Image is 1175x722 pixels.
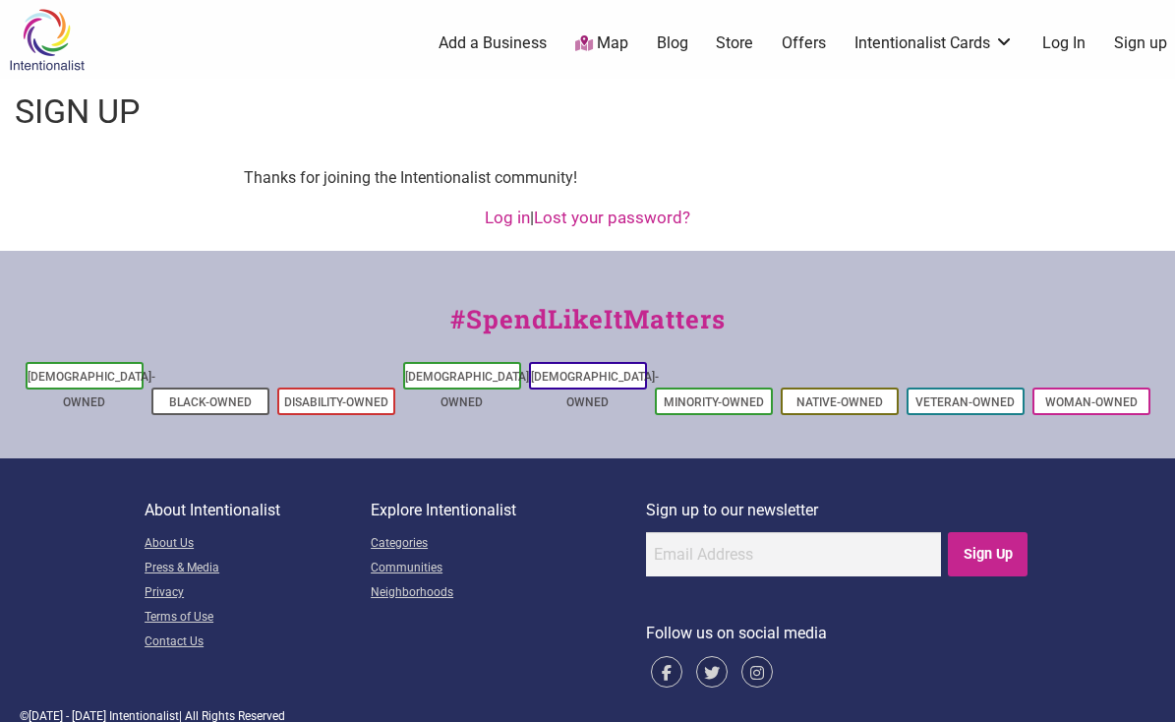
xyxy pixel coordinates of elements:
p: Sign up to our newsletter [646,498,1030,523]
a: Press & Media [145,557,371,581]
a: Map [575,32,628,55]
a: Store [716,32,753,54]
a: Terms of Use [145,606,371,631]
p: About Intentionalist [145,498,371,523]
a: Log In [1042,32,1086,54]
a: Black-Owned [169,395,252,409]
a: Neighborhoods [371,581,646,606]
a: Sign up [1114,32,1167,54]
a: Veteran-Owned [915,395,1015,409]
a: [DEMOGRAPHIC_DATA]-Owned [405,370,533,409]
a: [DEMOGRAPHIC_DATA]-Owned [531,370,659,409]
a: Woman-Owned [1045,395,1138,409]
a: Native-Owned [796,395,883,409]
a: Categories [371,532,646,557]
div: Thanks for joining the Intentionalist community! [244,165,932,191]
input: Email Address [646,532,941,576]
a: Minority-Owned [664,395,764,409]
a: Blog [657,32,688,54]
input: Sign Up [948,532,1028,576]
p: Explore Intentionalist [371,498,646,523]
a: Communities [371,557,646,581]
a: Lost your password? [534,208,690,227]
a: [DEMOGRAPHIC_DATA]-Owned [28,370,155,409]
div: | [20,206,1155,231]
a: Log in [485,208,530,227]
h1: Sign up [15,89,140,136]
a: Contact Us [145,631,371,655]
a: Privacy [145,581,371,606]
a: Offers [782,32,826,54]
p: Follow us on social media [646,621,1030,646]
a: About Us [145,532,371,557]
a: Disability-Owned [284,395,388,409]
a: Intentionalist Cards [854,32,1014,54]
a: Add a Business [439,32,547,54]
